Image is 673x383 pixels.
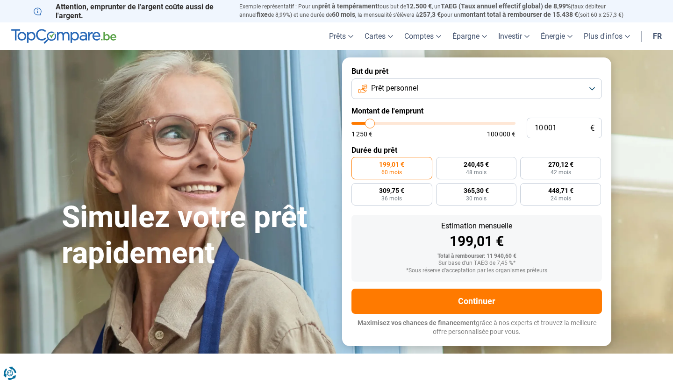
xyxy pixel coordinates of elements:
[578,22,636,50] a: Plus d'infos
[441,2,571,10] span: TAEG (Taux annuel effectif global) de 8,99%
[351,131,372,137] span: 1 250 €
[548,187,573,194] span: 448,71 €
[359,268,594,274] div: *Sous réserve d'acceptation par les organismes prêteurs
[11,29,116,44] img: TopCompare
[466,170,487,175] span: 48 mois
[359,222,594,230] div: Estimation mensuelle
[351,106,602,115] label: Montant de l'emprunt
[371,83,418,93] span: Prêt personnel
[493,22,535,50] a: Investir
[487,131,515,137] span: 100 000 €
[464,161,489,168] span: 240,45 €
[359,22,399,50] a: Cartes
[447,22,493,50] a: Épargne
[535,22,578,50] a: Énergie
[359,253,594,260] div: Total à rembourser: 11 940,60 €
[62,199,331,271] h1: Simulez votre prêt rapidement
[358,319,476,326] span: Maximisez vos chances de financement
[551,170,571,175] span: 42 mois
[318,2,378,10] span: prêt à tempérament
[466,196,487,201] span: 30 mois
[332,11,355,18] span: 60 mois
[323,22,359,50] a: Prêts
[351,78,602,99] button: Prêt personnel
[647,22,667,50] a: fr
[464,187,489,194] span: 365,30 €
[548,161,573,168] span: 270,12 €
[351,289,602,314] button: Continuer
[239,2,639,19] p: Exemple représentatif : Pour un tous but de , un (taux débiteur annuel de 8,99%) et une durée de ...
[257,11,268,18] span: fixe
[551,196,571,201] span: 24 mois
[379,187,404,194] span: 309,75 €
[34,2,228,20] p: Attention, emprunter de l'argent coûte aussi de l'argent.
[419,11,441,18] span: 257,3 €
[406,2,432,10] span: 12.500 €
[359,234,594,248] div: 199,01 €
[359,260,594,267] div: Sur base d'un TAEG de 7,45 %*
[379,161,404,168] span: 199,01 €
[351,319,602,337] p: grâce à nos experts et trouvez la meilleure offre personnalisée pour vous.
[399,22,447,50] a: Comptes
[381,170,402,175] span: 60 mois
[460,11,578,18] span: montant total à rembourser de 15.438 €
[381,196,402,201] span: 36 mois
[351,67,602,76] label: But du prêt
[351,146,602,155] label: Durée du prêt
[590,124,594,132] span: €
